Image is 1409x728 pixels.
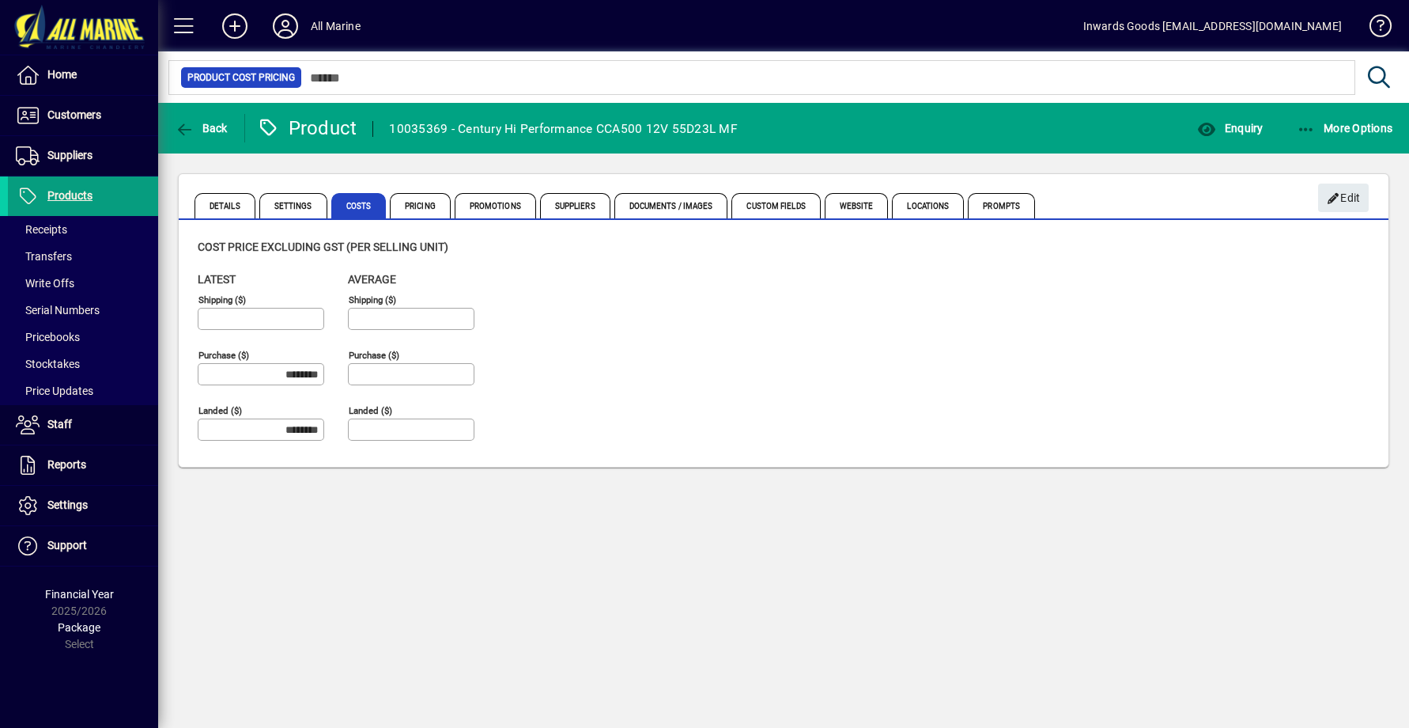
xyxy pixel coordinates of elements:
mat-label: Landed ($) [349,405,392,416]
app-page-header-button: Back [158,114,245,142]
span: Transfers [16,250,72,263]
a: Support [8,526,158,566]
span: Products [47,189,93,202]
span: Receipts [16,223,67,236]
span: Prompts [968,193,1035,218]
span: Suppliers [540,193,610,218]
span: Costs [331,193,387,218]
button: More Options [1293,114,1397,142]
span: Edit [1327,185,1361,211]
button: Back [171,114,232,142]
span: Customers [47,108,101,121]
a: Transfers [8,243,158,270]
span: Website [825,193,889,218]
span: Details [195,193,255,218]
div: 10035369 - Century Hi Performance CCA500 12V 55D23L MF [389,116,738,142]
span: Serial Numbers [16,304,100,317]
span: Enquiry [1197,122,1263,135]
span: Latest [198,273,236,286]
a: Home [8,55,158,95]
span: Average [348,273,396,286]
span: Pricebooks [16,331,80,343]
a: Receipts [8,216,158,243]
span: Product Cost Pricing [187,70,295,85]
mat-label: Landed ($) [198,405,242,416]
span: Back [175,122,228,135]
span: Staff [47,418,72,430]
span: Settings [259,193,327,218]
a: Stocktakes [8,351,158,377]
span: Reports [47,458,86,471]
button: Add [210,12,260,40]
span: Price Updates [16,385,93,397]
span: Write Offs [16,277,74,290]
div: Product [257,116,357,141]
a: Serial Numbers [8,297,158,324]
span: Pricing [390,193,451,218]
a: Knowledge Base [1358,3,1389,55]
mat-label: Purchase ($) [198,350,249,361]
span: Custom Fields [731,193,820,218]
a: Customers [8,96,158,135]
a: Reports [8,446,158,485]
button: Enquiry [1193,114,1267,142]
span: Locations [892,193,964,218]
span: Settings [47,499,88,511]
span: More Options [1297,122,1393,135]
div: Inwards Goods [EMAIL_ADDRESS][DOMAIN_NAME] [1083,13,1342,39]
a: Pricebooks [8,324,158,351]
span: Suppliers [47,149,93,161]
mat-label: Shipping ($) [349,294,396,305]
span: Stocktakes [16,358,80,370]
div: All Marine [311,13,361,39]
mat-label: Purchase ($) [349,350,399,361]
a: Settings [8,486,158,525]
a: Write Offs [8,270,158,297]
mat-label: Shipping ($) [198,294,246,305]
button: Edit [1318,184,1369,212]
span: Support [47,539,87,552]
span: Documents / Images [614,193,728,218]
span: Cost price excluding GST (per selling unit) [198,241,448,253]
span: Package [58,621,100,634]
span: Home [47,68,77,81]
span: Financial Year [45,588,114,601]
button: Profile [260,12,311,40]
a: Staff [8,405,158,445]
span: Promotions [455,193,536,218]
a: Price Updates [8,377,158,404]
a: Suppliers [8,136,158,176]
